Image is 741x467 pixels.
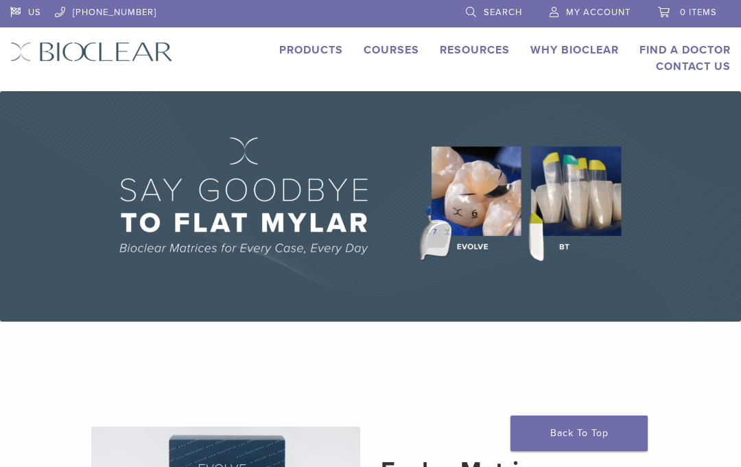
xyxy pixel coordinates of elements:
a: Why Bioclear [530,43,619,57]
span: 0 items [680,7,717,18]
a: Back To Top [510,416,648,451]
span: Search [484,7,522,18]
span: My Account [566,7,631,18]
a: Courses [364,43,419,57]
a: Resources [440,43,510,57]
a: Contact Us [656,60,731,73]
a: Find A Doctor [639,43,731,57]
a: Products [279,43,343,57]
img: Bioclear [10,42,173,62]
